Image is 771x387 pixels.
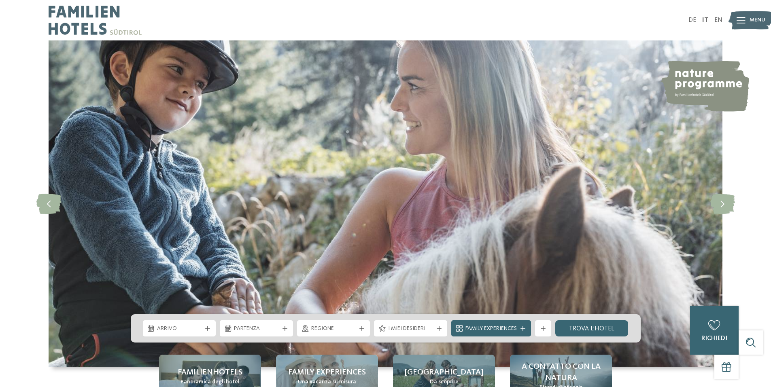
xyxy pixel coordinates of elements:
[701,335,727,342] span: richiedi
[388,325,433,333] span: I miei desideri
[660,61,749,112] img: nature programme by Familienhotels Südtirol
[465,325,517,333] span: Family Experiences
[555,320,629,336] a: trova l’hotel
[690,306,739,355] a: richiedi
[311,325,356,333] span: Regione
[288,367,366,378] span: Family experiences
[702,17,708,23] a: IT
[518,361,604,384] span: A contatto con la natura
[178,367,242,378] span: Familienhotels
[234,325,279,333] span: Partenza
[714,17,722,23] a: EN
[688,17,696,23] a: DE
[157,325,202,333] span: Arrivo
[298,378,356,386] span: Una vacanza su misura
[49,40,722,367] img: Family hotel Alto Adige: the happy family places!
[405,367,484,378] span: [GEOGRAPHIC_DATA]
[430,378,459,386] span: Da scoprire
[750,16,765,24] span: Menu
[181,378,240,386] span: Panoramica degli hotel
